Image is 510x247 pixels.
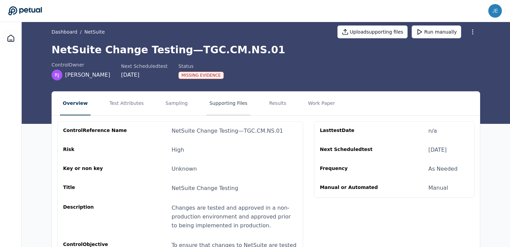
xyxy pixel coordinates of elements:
[172,165,197,173] div: Unknown
[55,72,59,78] span: RJ
[267,92,289,115] button: Results
[337,25,408,38] button: Uploadsupporting files
[178,63,224,70] div: Status
[412,25,461,38] button: Run manually
[428,184,448,192] div: Manual
[8,6,42,16] a: Go to Dashboard
[63,146,128,154] div: Risk
[121,63,168,70] div: Next Scheduled test
[207,92,250,115] button: Supporting Files
[121,71,168,79] div: [DATE]
[52,61,110,68] div: control Owner
[172,146,184,154] div: High
[63,184,128,193] div: Title
[172,185,238,191] span: NetSuite Change Testing
[172,127,283,135] div: NetSuite Change Testing — TGC.CM.NS.01
[107,92,146,115] button: Test Attributes
[52,92,480,115] nav: Tabs
[320,127,385,135] div: Last test Date
[488,4,502,18] img: jenna.wei@reddit.com
[63,127,128,135] div: control Reference Name
[178,72,224,79] div: Missing Evidence
[52,44,480,56] h1: NetSuite Change Testing — TGC.CM.NS.01
[52,28,105,35] div: /
[163,92,191,115] button: Sampling
[63,204,128,230] div: Description
[172,204,297,230] div: Changes are tested and approved in a non-production environment and approved prior to being imple...
[428,127,437,135] div: n/a
[84,28,105,35] button: NetSuite
[320,184,385,192] div: Manual or Automated
[428,146,447,154] div: [DATE]
[52,28,77,35] a: Dashboard
[428,165,457,173] div: As Needed
[63,165,128,173] div: Key or non key
[60,92,91,115] button: Overview
[320,165,385,173] div: Frequency
[65,71,110,79] span: [PERSON_NAME]
[320,146,385,154] div: Next Scheduled test
[305,92,338,115] button: Work Paper
[3,30,19,46] a: Dashboard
